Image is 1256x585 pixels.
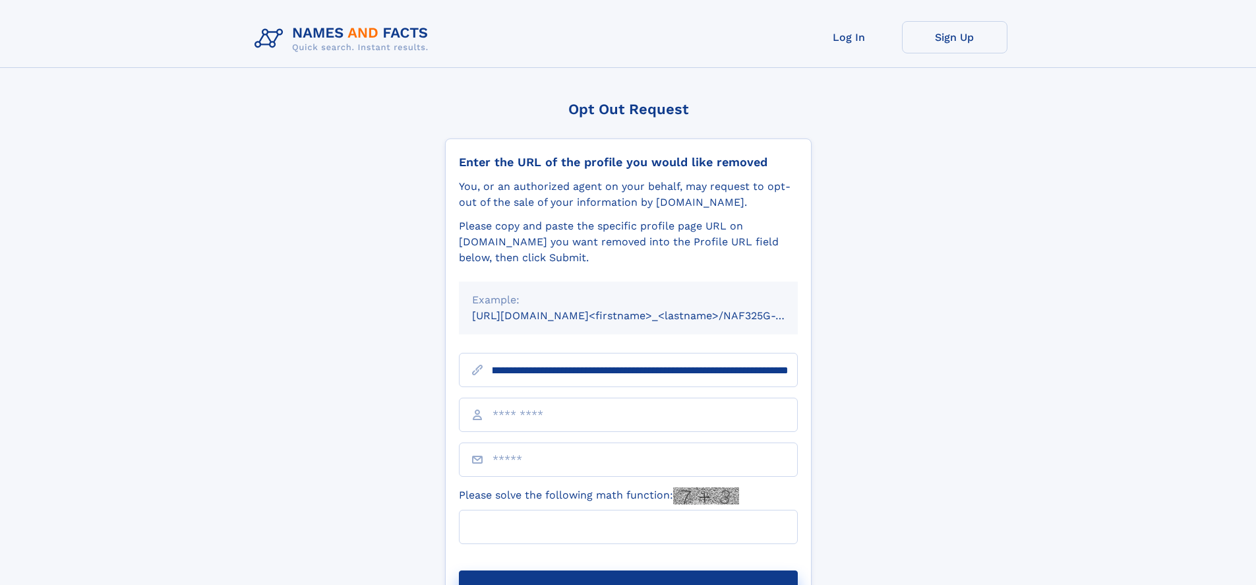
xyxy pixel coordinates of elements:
[472,292,785,308] div: Example:
[472,309,823,322] small: [URL][DOMAIN_NAME]<firstname>_<lastname>/NAF325G-xxxxxxxx
[459,179,798,210] div: You, or an authorized agent on your behalf, may request to opt-out of the sale of your informatio...
[249,21,439,57] img: Logo Names and Facts
[459,218,798,266] div: Please copy and paste the specific profile page URL on [DOMAIN_NAME] you want removed into the Pr...
[459,487,739,505] label: Please solve the following math function:
[902,21,1007,53] a: Sign Up
[459,155,798,169] div: Enter the URL of the profile you would like removed
[796,21,902,53] a: Log In
[445,101,812,117] div: Opt Out Request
